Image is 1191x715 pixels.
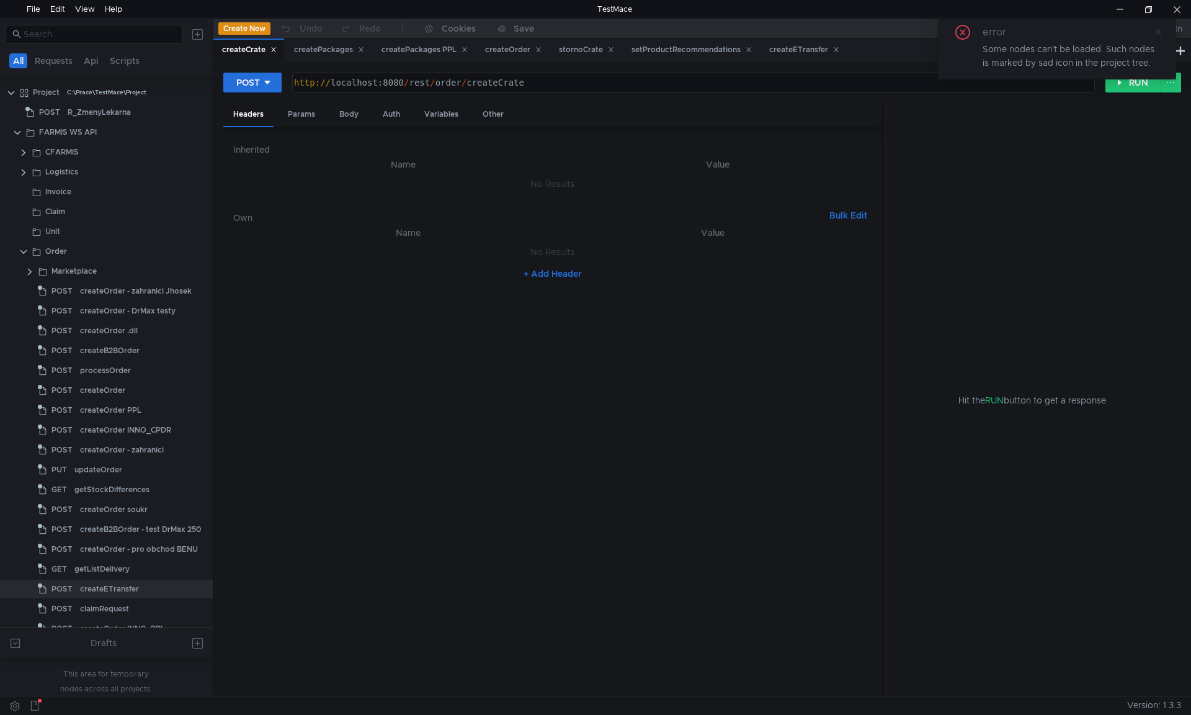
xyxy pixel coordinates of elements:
div: createB2BOrder [80,341,140,360]
span: POST [51,619,73,638]
div: R_ZmenyLekarna [68,103,131,122]
div: error [983,25,1021,40]
div: Logistics [45,163,78,181]
div: setProductRecommendations [631,43,752,56]
div: getStockDifferences [74,480,149,499]
span: POST [51,361,73,380]
div: Cookies [442,21,476,36]
div: claimRequest [80,600,129,618]
h6: Own [233,210,824,225]
th: Name [243,157,563,172]
div: Undo [300,21,323,36]
span: GET [51,480,67,499]
div: createOrder soukr [80,500,148,519]
span: POST [51,600,73,618]
div: Marketplace [51,262,97,281]
div: createOrder INNO_CPDR [80,421,171,439]
div: getListDelivery [74,560,130,578]
span: POST [51,421,73,439]
span: POST [51,341,73,360]
div: createB2BOrder - test DrMax 250 [80,520,201,539]
span: Hit the button to get a response [958,393,1106,407]
button: Redo [331,19,390,38]
div: createPackages [294,43,364,56]
span: POST [51,520,73,539]
span: POST [51,441,73,459]
span: POST [51,500,73,519]
div: createETransfer [80,580,139,598]
button: POST [223,73,282,92]
span: Version: 1.3.3 [1127,696,1181,714]
span: POST [51,401,73,420]
div: CFARMIS [45,143,79,161]
div: createOrder - DrMax testy [80,302,176,320]
button: All [9,53,27,68]
th: Value [563,157,872,172]
button: + Add Header [519,266,587,281]
span: POST [39,103,60,122]
div: createPackages PPL [381,43,468,56]
h6: Inherited [233,142,872,157]
button: Scripts [106,53,143,68]
button: Api [80,53,102,68]
button: Requests [31,53,76,68]
div: Drafts [91,636,117,650]
div: C:\Prace\TestMace\Project [67,83,146,102]
div: Headers [223,103,274,127]
button: Bulk Edit [824,208,872,223]
div: createCrate [222,43,277,56]
span: POST [51,540,73,559]
button: Create New [218,22,270,35]
div: processOrder [80,361,131,380]
div: POST [236,76,260,89]
span: RUN [985,395,1004,406]
div: createOrder [485,43,542,56]
div: Variables [414,103,468,126]
div: FARMIS WS API [39,123,97,142]
div: stornoCrate [559,43,614,56]
div: Redo [359,21,381,36]
span: POST [51,282,73,300]
span: POST [51,580,73,598]
div: Unit [45,222,60,241]
div: createOrder .dll [80,322,138,340]
div: Order [45,242,67,261]
div: createOrder - zahranici [80,441,164,459]
div: createOrder INNO_PPL [80,619,165,638]
div: Auth [373,103,410,126]
div: createOrder [80,381,125,400]
div: createETransfer [769,43,839,56]
input: Search... [24,27,176,41]
span: POST [51,381,73,400]
div: createOrder - zahranici Jhosek [80,282,192,300]
span: POST [51,322,73,340]
span: GET [51,560,67,578]
span: PUT [51,461,67,479]
div: Invoice [45,182,71,201]
div: Body [329,103,368,126]
div: Save [514,24,534,33]
div: Params [278,103,325,126]
div: Some nodes can't be loaded. Such nodes is marked by sad icon in the project tree. [983,42,1161,70]
div: updateOrder [74,461,122,479]
div: Claim [45,202,65,221]
nz-embed-empty: No Results [530,178,574,189]
div: createOrder - pro obchod BENU [80,540,198,559]
div: Project [33,83,60,102]
th: Value [563,225,862,240]
div: Other [473,103,514,126]
button: Undo [270,19,331,38]
th: Name [253,225,563,240]
span: POST [51,302,73,320]
nz-embed-empty: No Results [530,246,574,258]
div: createOrder PPL [80,401,141,420]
